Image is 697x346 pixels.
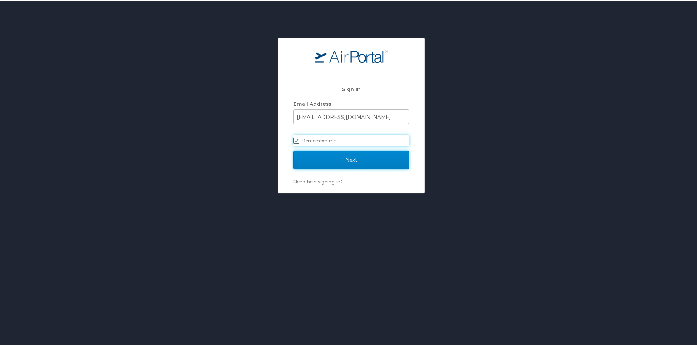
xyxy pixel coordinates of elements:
label: Email Address [293,99,331,105]
label: Remember me [293,134,409,145]
a: Need help signing in? [293,177,342,183]
input: Next [293,149,409,168]
h2: Sign In [293,83,409,92]
img: logo [315,48,388,61]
